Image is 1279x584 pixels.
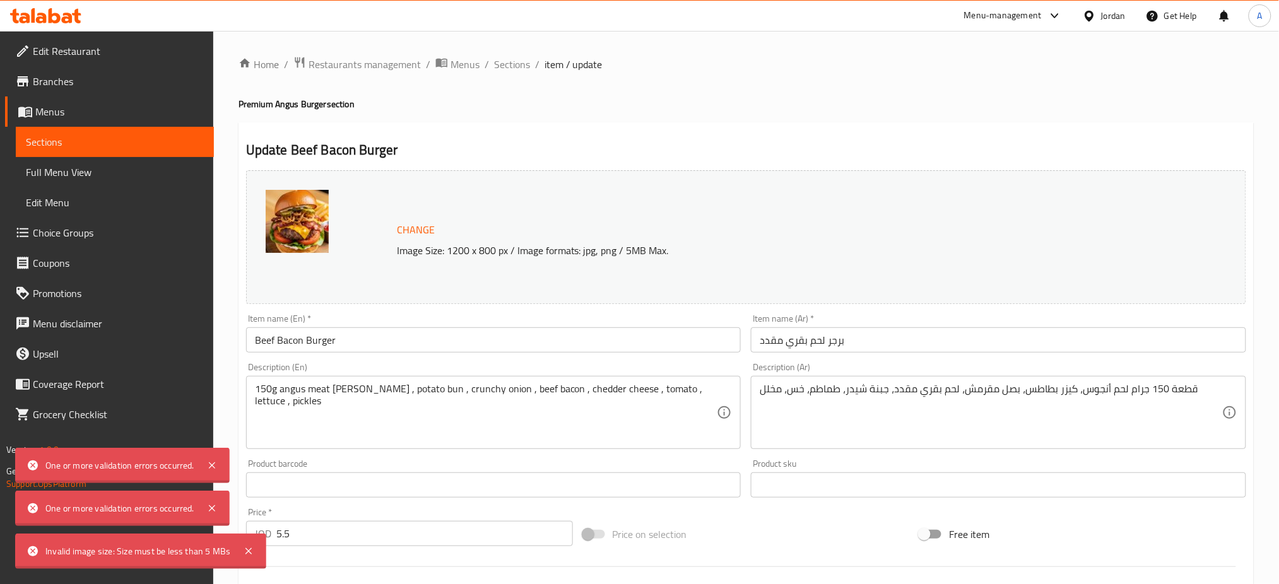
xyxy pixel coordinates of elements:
li: / [426,57,430,72]
span: Get support on: [6,463,64,479]
span: Branches [33,74,204,89]
button: Change [392,217,440,243]
span: Menus [35,104,204,119]
span: Upsell [33,346,204,361]
span: Choice Groups [33,225,204,240]
span: Full Menu View [26,165,204,180]
span: Restaurants management [309,57,421,72]
li: / [535,57,539,72]
a: Restaurants management [293,56,421,73]
span: Menu disclaimer [33,316,204,331]
span: Price on selection [613,527,687,542]
input: Please enter product sku [751,472,1246,498]
a: Sections [16,127,214,157]
a: Home [239,57,279,72]
span: Grocery Checklist [33,407,204,422]
input: Enter name En [246,327,741,353]
div: One or more validation errors occurred. [45,458,194,472]
div: Invalid image size: Size must be less than 5 MBs [45,544,231,558]
a: Edit Menu [16,187,214,218]
textarea: قطعة 150 جرام لحم أنجوس، كيزر بطاطس، بصل مقرمش، لحم بقري مقدد، جبنة شيدر، طماطم، خس، مخلل [760,383,1222,443]
nav: breadcrumb [239,56,1254,73]
span: Coupons [33,255,204,271]
p: Image Size: 1200 x 800 px / Image formats: jpg, png / 5MB Max. [392,243,1112,258]
a: Edit Restaurant [5,36,214,66]
span: Sections [26,134,204,149]
span: Version: [6,441,37,458]
li: / [284,57,288,72]
input: Enter name Ar [751,327,1246,353]
span: Promotions [33,286,204,301]
div: Menu-management [964,8,1042,23]
input: Please enter product barcode [246,472,741,498]
a: Menus [435,56,480,73]
span: Edit Menu [26,195,204,210]
span: 1.0.0 [39,441,59,458]
a: Menus [5,96,214,127]
span: A [1258,9,1263,23]
span: Coverage Report [33,377,204,392]
span: item / update [545,57,603,72]
textarea: 150g angus meat [PERSON_NAME] , potato bun , crunchy onion , beef bacon , chedder cheese , tomato... [255,383,717,443]
div: One or more validation errors occurred. [45,501,194,515]
span: Change [397,221,435,239]
span: Free item [949,527,989,542]
span: Edit Restaurant [33,44,204,59]
img: beef_bacon_burger638930884225369590.jpg [266,190,329,253]
input: Please enter price [276,521,573,546]
span: Menus [451,57,480,72]
a: Promotions [5,278,214,308]
a: Menu disclaimer [5,308,214,339]
a: Upsell [5,339,214,369]
div: Jordan [1101,9,1126,23]
a: Coupons [5,248,214,278]
a: Grocery Checklist [5,399,214,429]
p: JOD [255,526,271,541]
a: Support.OpsPlatform [6,476,86,492]
a: Choice Groups [5,218,214,248]
h4: Premium Angus Burger section [239,98,1254,110]
a: Branches [5,66,214,96]
a: Full Menu View [16,157,214,187]
a: Coverage Report [5,369,214,399]
a: Sections [494,57,530,72]
li: / [485,57,489,72]
h2: Update Beef Bacon Burger [246,141,1246,160]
